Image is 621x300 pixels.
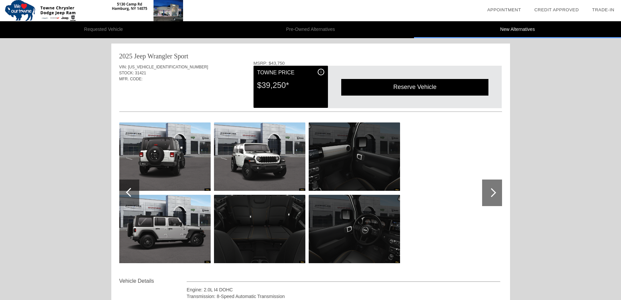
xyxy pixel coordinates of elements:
div: Towne Price [257,69,324,77]
span: VIN: [119,65,127,69]
span: MFR. CODE: [119,77,143,81]
span: STOCK: [119,71,134,75]
li: New Alternatives [414,21,621,38]
div: $39,250* [257,77,324,94]
div: i [318,69,324,75]
img: 7a8e5b5172f04f86a0f8e298aeadbbad.png [214,122,305,191]
img: c177266587d3a41d9b3285afbf2f8895.png [309,195,400,263]
div: Engine: 2.0L I4 DOHC [187,286,501,293]
div: Vehicle Details [119,277,187,285]
li: Pre-Owned Alternatives [207,21,414,38]
div: Transmission: 8-Speed Automatic Transmission [187,293,501,300]
div: Sport [174,51,188,61]
div: Reserve Vehicle [341,79,488,95]
a: Appointment [487,7,521,12]
img: b584a92965f77a4f7b0574d43e54a732.png [309,122,400,191]
img: fc518f2bde40cce8ca8d96344f060db9.png [119,122,211,191]
span: 31421 [135,71,146,75]
a: Trade-In [592,7,614,12]
a: Credit Approved [534,7,579,12]
img: 27b132931a5b916ae1033fcc3af2bea5.png [119,195,211,263]
span: [US_VEHICLE_IDENTIFICATION_NUMBER] [128,65,208,69]
div: Quoted on [DATE] 10:43:53 AM [119,92,502,103]
img: aca9f5baa616d06ac76108c05dff73da.png [214,195,305,263]
div: 2025 Jeep Wrangler [119,51,172,61]
div: MSRP: $43,750 [254,61,502,66]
